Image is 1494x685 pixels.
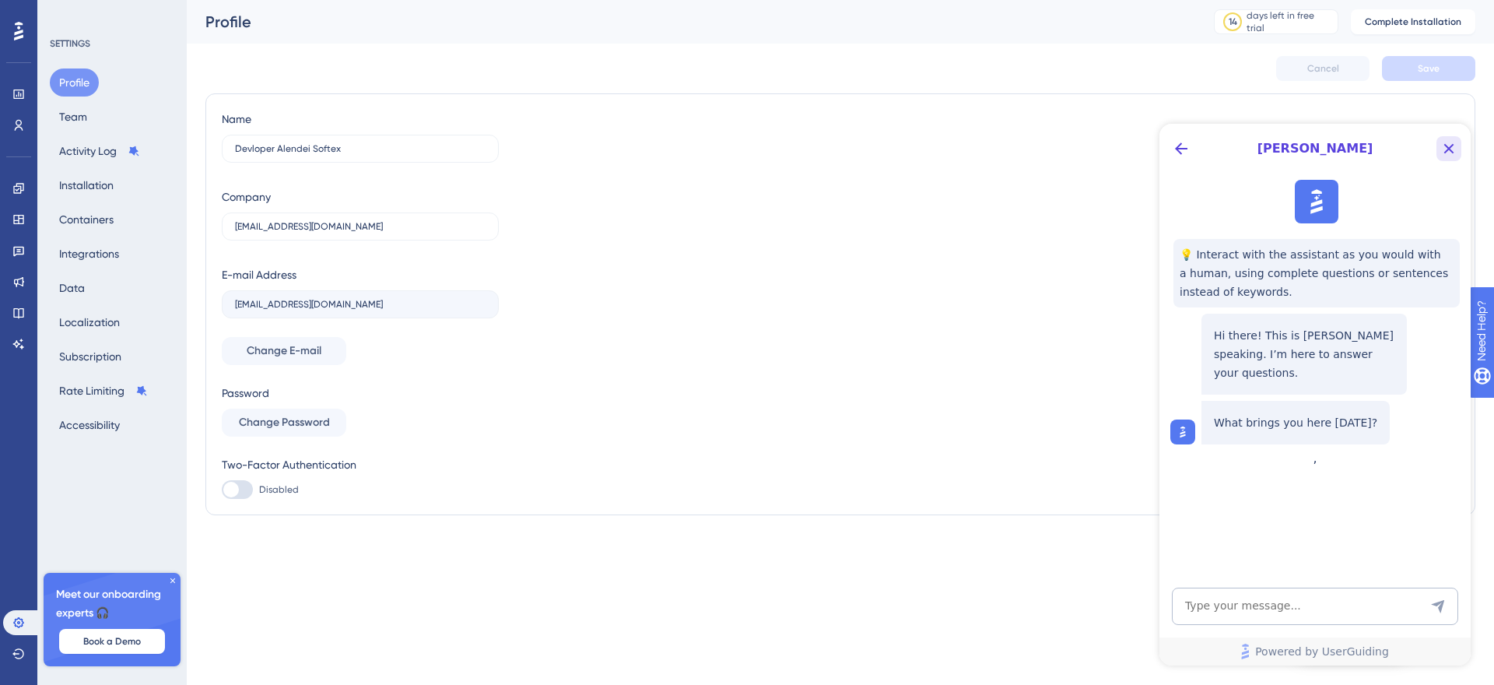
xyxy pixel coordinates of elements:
[235,299,486,310] input: E-mail Address
[1365,16,1461,28] span: Complete Installation
[1229,16,1237,28] div: 14
[222,384,499,402] div: Password
[222,455,499,474] div: Two-Factor Authentication
[1247,9,1333,34] div: days left in free trial
[222,337,346,365] button: Change E-mail
[37,4,97,23] span: Need Help?
[83,635,141,648] span: Book a Demo
[247,342,321,360] span: Change E-mail
[59,629,165,654] button: Book a Demo
[205,11,1175,33] div: Profile
[235,221,486,232] input: Company Name
[239,413,330,432] span: Change Password
[1307,62,1339,75] span: Cancel
[235,143,486,154] input: Name Surname
[1382,56,1475,81] button: Save
[1418,62,1440,75] span: Save
[1276,56,1369,81] button: Cancel
[1159,124,1471,666] iframe: UserGuiding AI Assistant
[259,483,299,496] span: Disabled
[222,409,346,437] button: Change Password
[56,585,168,623] span: Meet our onboarding experts 🎧
[1351,9,1475,34] button: Complete Installation
[222,110,251,128] div: Name
[222,265,296,284] div: E-mail Address
[222,188,271,206] div: Company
